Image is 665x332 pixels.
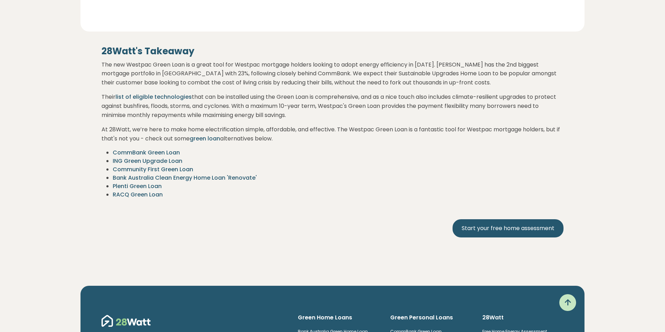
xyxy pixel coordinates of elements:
[113,165,193,173] a: Community First Green Loan
[482,314,563,321] h6: 28Watt
[101,46,563,57] h4: 28Watt's Takeaway
[113,174,257,182] a: Bank Australia Clean Energy Home Loan 'Renovate'
[113,191,163,199] a: RACQ Green Loan
[113,157,182,165] a: ING Green Upgrade Loan
[101,60,563,87] p: The new Westpac Green Loan is a great tool for Westpac mortgage holders looking to adopt energy e...
[453,219,563,237] a: Start your free home assessment
[390,314,471,321] h6: Green Personal Loans
[190,134,220,143] a: green loan
[113,182,162,190] a: Plenti Green Loan
[101,314,150,328] img: 28Watt
[101,92,563,119] p: Their that can be installed using the Green Loan is comprehensive, and as a nice touch also inclu...
[113,148,180,157] a: CommBank Green Loan
[101,125,563,143] p: At 28Watt, we’re here to make home electrification simple, affordable, and effective. The Westpac...
[115,93,192,101] a: list of eligible technologies
[630,298,665,332] iframe: Chat Widget
[298,314,379,321] h6: Green Home Loans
